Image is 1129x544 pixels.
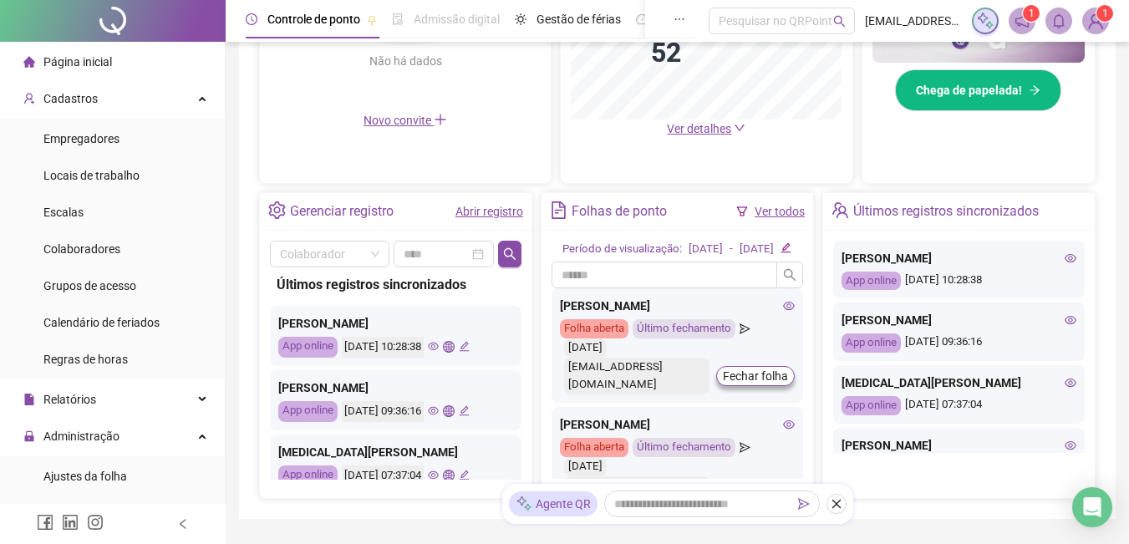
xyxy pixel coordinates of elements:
span: filter [736,206,748,217]
span: send [798,498,810,510]
div: [PERSON_NAME] [278,379,513,397]
span: dashboard [636,13,648,25]
span: setting [268,201,286,219]
div: App online [278,465,338,486]
span: global [443,341,454,352]
span: global [443,405,454,416]
div: [MEDICAL_DATA][PERSON_NAME] [842,374,1076,392]
span: ellipsis [674,13,685,25]
span: Ver detalhes [667,122,731,135]
span: bell [1051,13,1066,28]
div: [DATE] 07:37:04 [842,396,1076,415]
div: [PERSON_NAME] [278,314,513,333]
div: - [730,241,733,258]
div: [PERSON_NAME] [560,297,795,315]
span: edit [459,405,470,416]
div: Open Intercom Messenger [1072,487,1112,527]
span: file-done [392,13,404,25]
div: App online [278,401,338,422]
span: Gestão de férias [537,13,621,26]
span: global [443,470,454,480]
div: Não há dados [328,52,482,70]
div: [PERSON_NAME] [560,415,795,434]
div: [DATE] 10:28:38 [342,337,424,358]
div: Folha aberta [560,438,628,457]
div: [DATE] 09:36:16 [842,333,1076,353]
span: 1 [1102,8,1108,19]
img: sparkle-icon.fc2bf0ac1784a2077858766a79e2daf3.svg [976,12,994,30]
div: [EMAIL_ADDRESS][DOMAIN_NAME] [564,358,709,394]
span: eye [1065,314,1076,326]
div: [DATE] 10:28:38 [842,272,1076,291]
span: user-add [23,93,35,104]
span: send [740,438,750,457]
div: App online [278,337,338,358]
div: Período de visualização: [562,241,682,258]
div: [EMAIL_ADDRESS][DOMAIN_NAME] [564,476,709,513]
span: Regras de horas [43,353,128,366]
span: 1 [1029,8,1035,19]
span: Página inicial [43,55,112,69]
span: team [831,201,849,219]
span: file [23,394,35,405]
span: send [740,319,750,338]
div: Último fechamento [633,438,735,457]
div: App online [842,333,901,353]
span: Calendário de feriados [43,316,160,329]
div: App online [842,272,901,291]
span: eye [1065,440,1076,451]
span: down [734,122,745,134]
sup: Atualize o seu contato no menu Meus Dados [1096,5,1113,22]
div: Folha aberta [560,319,628,338]
span: eye [783,419,795,430]
span: left [177,518,189,530]
span: eye [428,405,439,416]
div: [DATE] [564,338,607,358]
span: Grupos de acesso [43,279,136,292]
span: close [831,498,842,510]
div: Agente QR [509,491,598,516]
span: eye [428,341,439,352]
a: Ver detalhes down [667,122,745,135]
span: file-text [550,201,567,219]
sup: 1 [1023,5,1040,22]
a: Abrir registro [455,205,523,218]
span: [EMAIL_ADDRESS][DOMAIN_NAME] [865,12,962,30]
span: lock [23,430,35,442]
span: Controle de ponto [267,13,360,26]
div: Últimos registros sincronizados [853,197,1039,226]
div: [PERSON_NAME] [842,436,1076,455]
span: Admissão digital [414,13,500,26]
button: Chega de papelada! [895,69,1061,111]
a: Ver todos [755,205,805,218]
span: Administração [43,430,120,443]
img: 69000 [1083,8,1108,33]
span: Ajustes da folha [43,470,127,483]
span: Escalas [43,206,84,219]
div: Folhas de ponto [572,197,667,226]
span: edit [459,341,470,352]
div: [DATE] 07:37:04 [342,465,424,486]
span: search [783,268,796,282]
span: Relatórios [43,393,96,406]
span: eye [428,470,439,480]
img: sparkle-icon.fc2bf0ac1784a2077858766a79e2daf3.svg [516,496,532,513]
span: plus [434,113,447,126]
span: edit [781,242,791,253]
div: [DATE] [564,457,607,476]
span: search [833,15,846,28]
span: home [23,56,35,68]
div: [PERSON_NAME] [842,249,1076,267]
span: edit [459,470,470,480]
span: Novo convite [364,114,447,127]
div: [DATE] [740,241,774,258]
span: eye [1065,252,1076,264]
div: Últimos registros sincronizados [277,274,515,295]
div: Último fechamento [633,319,735,338]
span: notification [1015,13,1030,28]
span: clock-circle [246,13,257,25]
span: sun [515,13,526,25]
div: App online [842,396,901,415]
span: Fechar folha [723,367,788,385]
div: Gerenciar registro [290,197,394,226]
